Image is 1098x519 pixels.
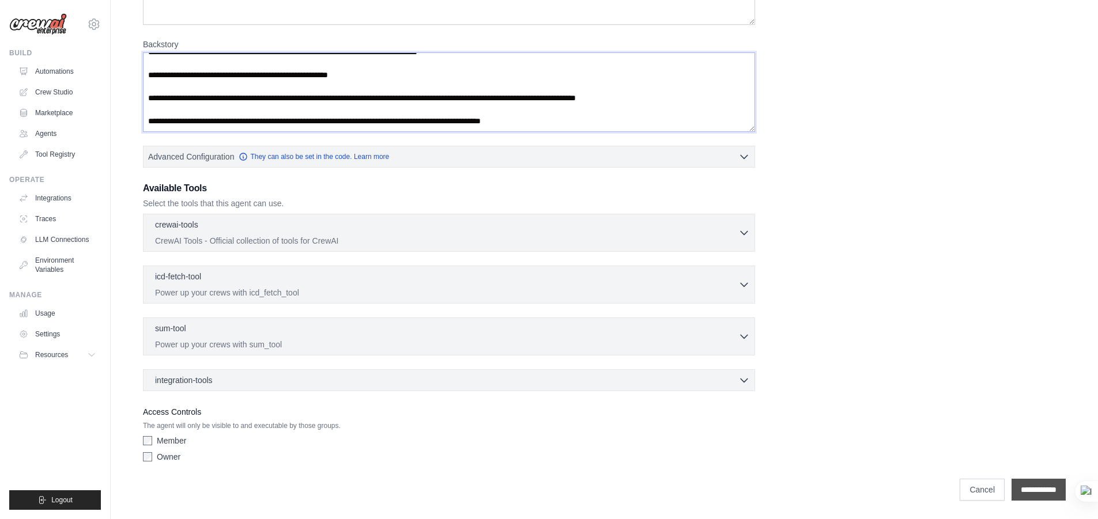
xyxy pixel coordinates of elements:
[143,198,755,209] p: Select the tools that this agent can use.
[148,323,750,350] button: sum-tool Power up your crews with sum_tool
[14,189,101,207] a: Integrations
[148,271,750,298] button: icd-fetch-tool Power up your crews with icd_fetch_tool
[9,13,67,35] img: Logo
[14,325,101,343] a: Settings
[148,374,750,386] button: integration-tools
[155,287,738,298] p: Power up your crews with icd_fetch_tool
[157,451,180,463] label: Owner
[14,124,101,143] a: Agents
[143,39,755,50] label: Backstory
[143,421,755,430] p: The agent will only be visible to and executable by those groups.
[155,235,738,247] p: CrewAI Tools - Official collection of tools for CrewAI
[14,230,101,249] a: LLM Connections
[14,210,101,228] a: Traces
[155,219,198,230] p: crewai-tools
[960,479,1005,501] a: Cancel
[239,152,389,161] a: They can also be set in the code. Learn more
[157,435,186,446] label: Member
[14,83,101,101] a: Crew Studio
[9,290,101,300] div: Manage
[9,48,101,58] div: Build
[14,346,101,364] button: Resources
[143,405,755,419] label: Access Controls
[155,374,213,386] span: integration-tools
[14,104,101,122] a: Marketplace
[148,219,750,247] button: crewai-tools CrewAI Tools - Official collection of tools for CrewAI
[155,339,738,350] p: Power up your crews with sum_tool
[9,490,101,510] button: Logout
[35,350,68,359] span: Resources
[155,271,201,282] p: icd-fetch-tool
[14,145,101,164] a: Tool Registry
[148,151,234,162] span: Advanced Configuration
[14,62,101,81] a: Automations
[14,304,101,323] a: Usage
[51,495,73,505] span: Logout
[14,251,101,279] a: Environment Variables
[144,146,754,167] button: Advanced Configuration They can also be set in the code. Learn more
[155,323,186,334] p: sum-tool
[9,175,101,184] div: Operate
[143,181,755,195] h3: Available Tools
